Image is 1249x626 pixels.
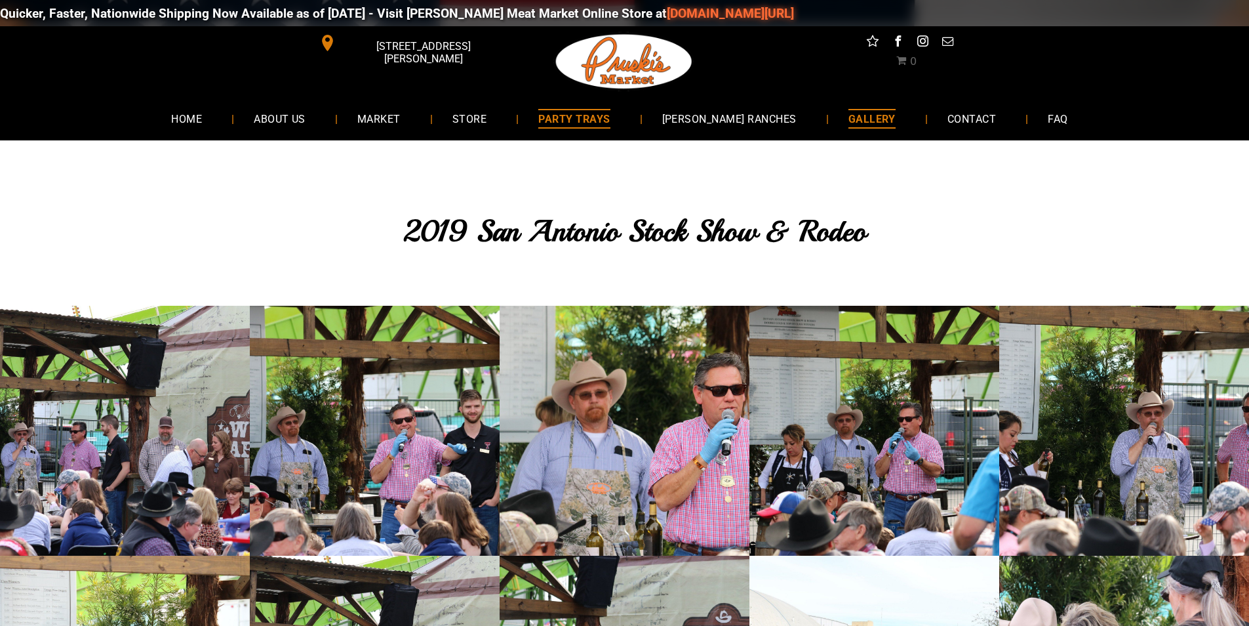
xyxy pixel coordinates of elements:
a: GALLERY [829,101,915,136]
a: ABOUT US [234,101,325,136]
a: Social network [864,33,881,53]
a: CONTACT [928,101,1016,136]
a: instagram [914,33,931,53]
a: [STREET_ADDRESS][PERSON_NAME] [310,33,511,53]
span: PARTY TRAYS [538,109,610,128]
a: STORE [433,101,506,136]
a: facebook [889,33,906,53]
span: 0 [910,55,917,68]
a: MARKET [338,101,420,136]
img: Pruski-s+Market+HQ+Logo2-1920w.png [553,26,695,97]
a: email [939,33,956,53]
a: HOME [151,101,222,136]
span: [STREET_ADDRESS][PERSON_NAME] [338,33,507,72]
a: PARTY TRAYS [519,101,629,136]
span: 2019 San Antonio Stock Show & Rodeo [403,213,866,250]
a: FAQ [1028,101,1087,136]
a: [PERSON_NAME] RANCHES [643,101,816,136]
